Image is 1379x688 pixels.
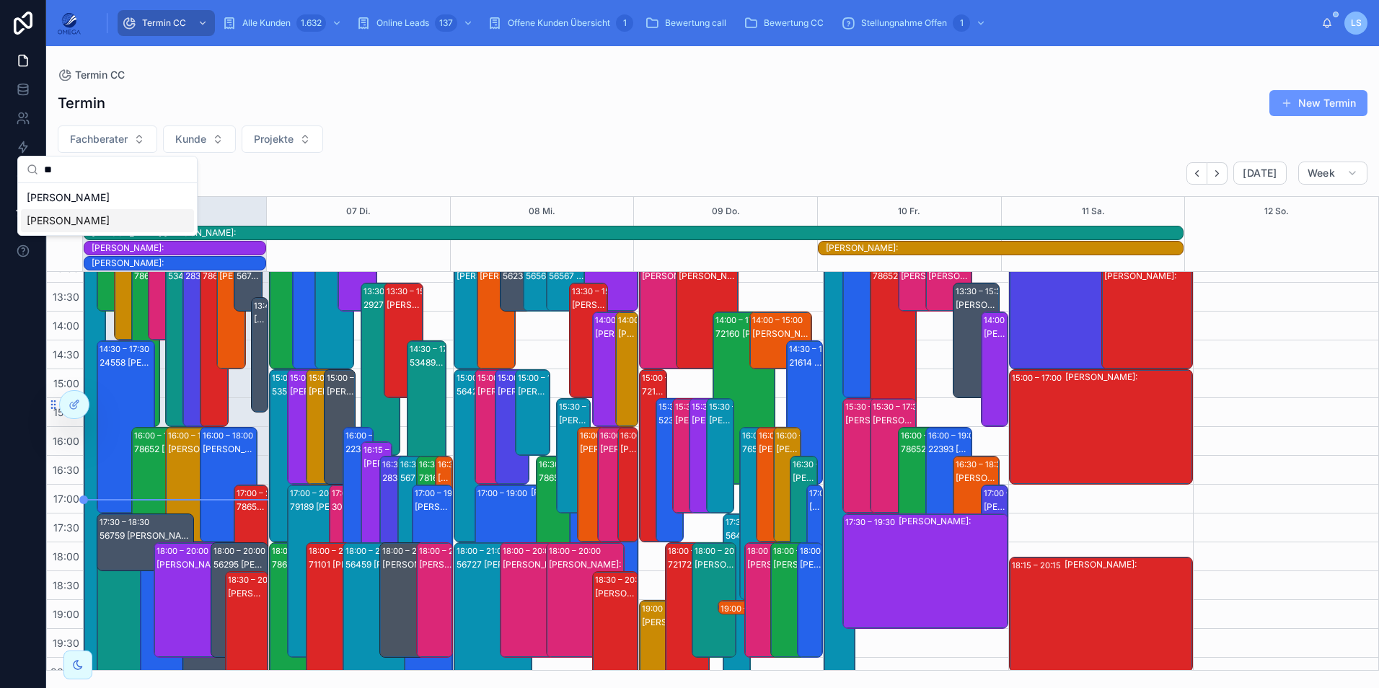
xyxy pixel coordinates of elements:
[457,386,487,397] div: 56427 [PERSON_NAME]:[PERSON_NAME]
[901,444,943,455] div: 78652 [PERSON_NAME]:[PERSON_NAME]
[387,299,421,311] div: [PERSON_NAME]:
[516,370,549,455] div: 15:00 – 16:30[PERSON_NAME]:
[926,428,972,599] div: 16:00 – 19:0022393 [PERSON_NAME]:[PERSON_NAME]
[757,428,783,542] div: 16:00 – 18:00[PERSON_NAME]:
[928,270,971,282] div: [PERSON_NAME]:
[435,14,457,32] div: 137
[899,516,1007,527] div: [PERSON_NAME]:
[726,530,749,542] div: 56459 [PERSON_NAME]:[PERSON_NAME]
[539,457,593,472] div: 16:30 – 19:30
[809,486,863,500] div: 17:00 – 19:00
[620,444,636,455] div: [PERSON_NAME]:
[168,428,222,443] div: 16:00 – 18:00
[237,501,266,513] div: 78652 [PERSON_NAME]:[PERSON_NAME]
[984,486,1037,500] div: 17:00 – 19:00
[58,12,81,35] img: App logo
[400,472,427,484] div: 56753 [PERSON_NAME]:[PERSON_NAME]
[956,472,998,484] div: [PERSON_NAME]:
[712,197,740,226] button: 09 Do.
[18,183,197,235] div: Suggestions
[742,444,766,455] div: 76532 [PERSON_NAME]:[PERSON_NAME]
[745,543,788,657] div: 18:00 – 20:00[PERSON_NAME]:
[457,371,511,385] div: 15:00 – 18:00
[75,68,125,82] span: Termin CC
[242,17,291,29] span: Alle Kunden
[899,428,944,599] div: 16:00 – 19:0078652 [PERSON_NAME]:[PERSON_NAME]
[384,283,422,397] div: 13:30 – 15:30[PERSON_NAME]:
[982,312,1008,426] div: 14:00 – 16:00[PERSON_NAME]:
[982,485,1008,599] div: 17:00 – 19:00[PERSON_NAME]:
[557,399,590,513] div: 15:30 – 17:30[PERSON_NAME]:
[332,501,398,513] div: 30916 [PERSON_NAME] [PERSON_NAME]:[PERSON_NAME]
[364,458,390,469] div: [PERSON_NAME]:
[898,197,920,226] button: 10 Fr.
[234,485,267,657] div: 17:00 – 20:0078652 [PERSON_NAME]:[PERSON_NAME]
[759,444,783,455] div: [PERSON_NAME]:
[752,313,806,327] div: 14:00 – 15:00
[709,400,762,414] div: 15:30 – 17:30
[776,428,830,443] div: 16:00 – 18:00
[750,312,811,369] div: 14:00 – 15:00[PERSON_NAME]:
[578,428,611,542] div: 16:00 – 18:00[PERSON_NAME]:
[595,313,649,327] div: 14:00 – 16:00
[237,270,261,282] div: 56743 [PERSON_NAME]:[PERSON_NAME]
[658,400,713,414] div: 15:30 – 18:00
[580,428,634,443] div: 16:00 – 18:00
[309,544,363,558] div: 18:00 – 21:00
[956,299,998,311] div: [PERSON_NAME]:
[764,17,824,29] span: Bewertung CC
[100,357,154,369] div: 24558 [PERSON_NAME]:[PERSON_NAME]
[134,428,188,443] div: 16:00 – 19:00
[419,472,446,484] div: 78166 [PERSON_NAME]:[PERSON_NAME]
[400,457,454,472] div: 16:30 – 18:30
[166,428,223,542] div: 16:00 – 18:00[PERSON_NAME]:
[726,515,780,529] div: 17:30 – 20:30
[984,501,1007,513] div: [PERSON_NAME]:
[789,342,842,356] div: 14:30 – 17:00
[740,428,767,599] div: 16:00 – 19:0076532 [PERSON_NAME]:[PERSON_NAME]
[953,283,999,397] div: 13:30 – 15:30[PERSON_NAME]:
[242,125,323,153] button: Select Button
[290,486,345,500] div: 17:00 – 20:00
[254,132,294,146] span: Projekte
[415,501,452,513] div: [PERSON_NAME]:
[364,299,398,311] div: 29279 [PERSON_NAME] [PERSON_NAME]:[PERSON_NAME]
[642,371,696,385] div: 15:00 – 18:00
[398,457,428,570] div: 16:30 – 18:3056753 [PERSON_NAME]:[PERSON_NAME]
[290,371,343,385] div: 15:00 – 17:00
[296,14,326,32] div: 1.632
[168,270,193,282] div: 53489 [PERSON_NAME]:[PERSON_NAME]
[1104,270,1192,282] div: [PERSON_NAME]:
[183,255,211,426] div: 13:00 – 16:0028327 [PERSON_NAME]:[PERSON_NAME]
[1207,162,1228,185] button: Next
[984,328,1007,340] div: [PERSON_NAME]:
[219,270,244,282] div: [PERSON_NAME]:
[134,270,159,282] div: 78652 [PERSON_NAME]:[PERSON_NAME]
[861,17,947,29] span: Stellungnahme Offen
[956,284,1010,299] div: 13:30 – 15:30
[873,270,915,282] div: 78652 [PERSON_NAME]:[PERSON_NAME]
[58,125,157,153] button: Select Button
[956,457,1010,472] div: 16:30 – 18:30
[288,370,317,484] div: 15:00 – 17:00[PERSON_NAME]:
[618,428,637,542] div: 16:00 – 18:00[PERSON_NAME]:
[410,342,463,356] div: 14:30 – 17:30
[1010,370,1193,484] div: 15:00 – 17:00[PERSON_NAME]:
[417,543,452,657] div: 18:00 – 20:00[PERSON_NAME]:
[132,428,189,599] div: 16:00 – 19:0078652 [PERSON_NAME]:[PERSON_NAME]
[457,544,511,558] div: 18:00 – 21:00
[454,255,492,369] div: 13:00 – 15:00[PERSON_NAME]:
[713,312,775,484] div: 14:00 – 17:0072160 [PERSON_NAME]:[PERSON_NAME]
[695,544,750,558] div: 18:00 – 20:00
[843,399,889,513] div: 15:30 – 17:30[PERSON_NAME]:
[640,255,701,369] div: 13:00 – 15:00[PERSON_NAME]:
[58,68,125,82] a: Termin CC
[1243,167,1277,180] span: [DATE]
[293,197,330,369] div: 12:00 – 15:0022393 [PERSON_NAME]:[PERSON_NAME]
[477,255,515,369] div: 13:00 – 15:00[PERSON_NAME]:
[901,270,943,282] div: [PERSON_NAME]:
[382,544,438,558] div: 18:00 – 20:00
[343,428,373,599] div: 16:00 – 19:0022395 [PERSON_NAME]:[PERSON_NAME]
[807,485,822,599] div: 17:00 – 19:00[PERSON_NAME]:
[97,341,154,513] div: 14:30 – 17:3024558 [PERSON_NAME]:[PERSON_NAME]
